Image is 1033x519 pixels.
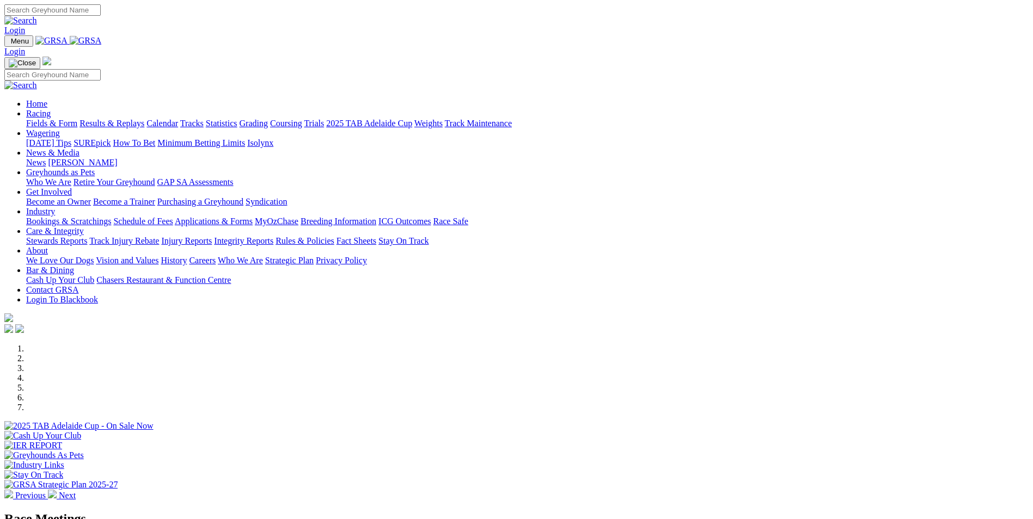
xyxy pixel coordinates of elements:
[26,109,51,118] a: Racing
[26,119,1029,128] div: Racing
[26,265,74,275] a: Bar & Dining
[4,324,13,333] img: facebook.svg
[378,236,429,245] a: Stay On Track
[157,138,245,147] a: Minimum Betting Limits
[247,138,273,147] a: Isolynx
[26,285,78,294] a: Contact GRSA
[15,491,46,500] span: Previous
[304,119,324,128] a: Trials
[4,4,101,16] input: Search
[189,256,216,265] a: Careers
[4,431,81,441] img: Cash Up Your Club
[4,35,33,47] button: Toggle navigation
[26,158,46,167] a: News
[26,226,84,236] a: Care & Integrity
[26,217,111,226] a: Bookings & Scratchings
[218,256,263,265] a: Who We Are
[74,138,111,147] a: SUREpick
[433,217,468,226] a: Race Safe
[26,138,71,147] a: [DATE] Tips
[93,197,155,206] a: Become a Trainer
[276,236,334,245] a: Rules & Policies
[206,119,237,128] a: Statistics
[26,275,94,285] a: Cash Up Your Club
[4,57,40,69] button: Toggle navigation
[4,491,48,500] a: Previous
[4,470,63,480] img: Stay On Track
[11,37,29,45] span: Menu
[26,148,80,157] a: News & Media
[74,177,155,187] a: Retire Your Greyhound
[26,217,1029,226] div: Industry
[26,207,55,216] a: Industry
[4,441,62,450] img: IER REPORT
[26,187,72,196] a: Get Involved
[4,460,64,470] img: Industry Links
[96,275,231,285] a: Chasers Restaurant & Function Centre
[214,236,273,245] a: Integrity Reports
[161,236,212,245] a: Injury Reports
[26,158,1029,168] div: News & Media
[4,313,13,322] img: logo-grsa-white.png
[26,177,1029,187] div: Greyhounds as Pets
[89,236,159,245] a: Track Injury Rebate
[265,256,314,265] a: Strategic Plan
[26,138,1029,148] div: Wagering
[414,119,443,128] a: Weights
[4,480,118,490] img: GRSA Strategic Plan 2025-27
[316,256,367,265] a: Privacy Policy
[26,197,1029,207] div: Get Involved
[26,236,1029,246] div: Care & Integrity
[26,256,1029,265] div: About
[157,177,234,187] a: GAP SA Assessments
[161,256,187,265] a: History
[270,119,302,128] a: Coursing
[9,59,36,67] img: Close
[26,256,94,265] a: We Love Our Dogs
[246,197,287,206] a: Syndication
[113,217,173,226] a: Schedule of Fees
[4,69,101,81] input: Search
[326,119,412,128] a: 2025 TAB Adelaide Cup
[96,256,158,265] a: Vision and Values
[301,217,376,226] a: Breeding Information
[4,16,37,26] img: Search
[26,236,87,245] a: Stewards Reports
[70,36,102,46] img: GRSA
[42,57,51,65] img: logo-grsa-white.png
[175,217,253,226] a: Applications & Forms
[157,197,243,206] a: Purchasing a Greyhound
[48,491,76,500] a: Next
[26,128,60,138] a: Wagering
[4,81,37,90] img: Search
[48,158,117,167] a: [PERSON_NAME]
[4,450,84,460] img: Greyhounds As Pets
[445,119,512,128] a: Track Maintenance
[180,119,204,128] a: Tracks
[4,421,154,431] img: 2025 TAB Adelaide Cup - On Sale Now
[26,275,1029,285] div: Bar & Dining
[26,168,95,177] a: Greyhounds as Pets
[113,138,156,147] a: How To Bet
[4,26,25,35] a: Login
[48,490,57,498] img: chevron-right-pager-white.svg
[80,119,144,128] a: Results & Replays
[26,119,77,128] a: Fields & Form
[26,246,48,255] a: About
[26,177,71,187] a: Who We Are
[15,324,24,333] img: twitter.svg
[26,99,47,108] a: Home
[59,491,76,500] span: Next
[240,119,268,128] a: Grading
[4,490,13,498] img: chevron-left-pager-white.svg
[146,119,178,128] a: Calendar
[35,36,68,46] img: GRSA
[4,47,25,56] a: Login
[378,217,431,226] a: ICG Outcomes
[26,295,98,304] a: Login To Blackbook
[26,197,91,206] a: Become an Owner
[255,217,298,226] a: MyOzChase
[337,236,376,245] a: Fact Sheets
